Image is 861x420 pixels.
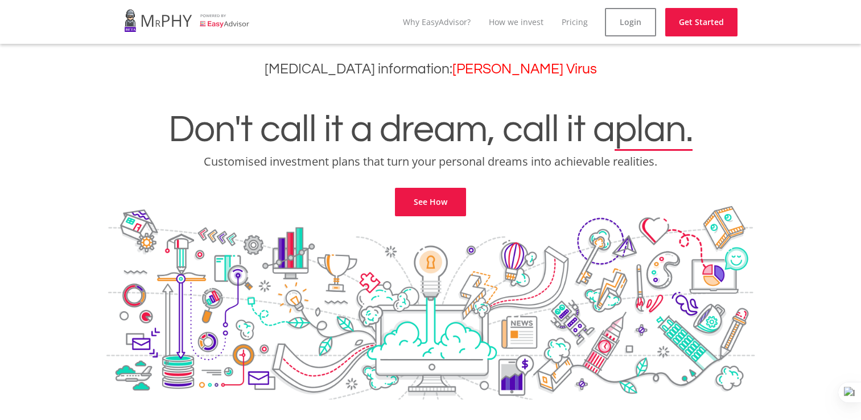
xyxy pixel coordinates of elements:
a: Why EasyAdvisor? [403,17,471,27]
span: plan. [615,110,693,149]
a: Pricing [562,17,588,27]
h3: [MEDICAL_DATA] information: [9,61,852,77]
a: Login [605,8,656,36]
a: See How [395,188,466,216]
a: How we invest [489,17,543,27]
a: [PERSON_NAME] Virus [452,62,597,76]
a: Get Started [665,8,738,36]
p: Customised investment plans that turn your personal dreams into achievable realities. [9,154,852,170]
h1: Don't call it a dream, call it a [9,110,852,149]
